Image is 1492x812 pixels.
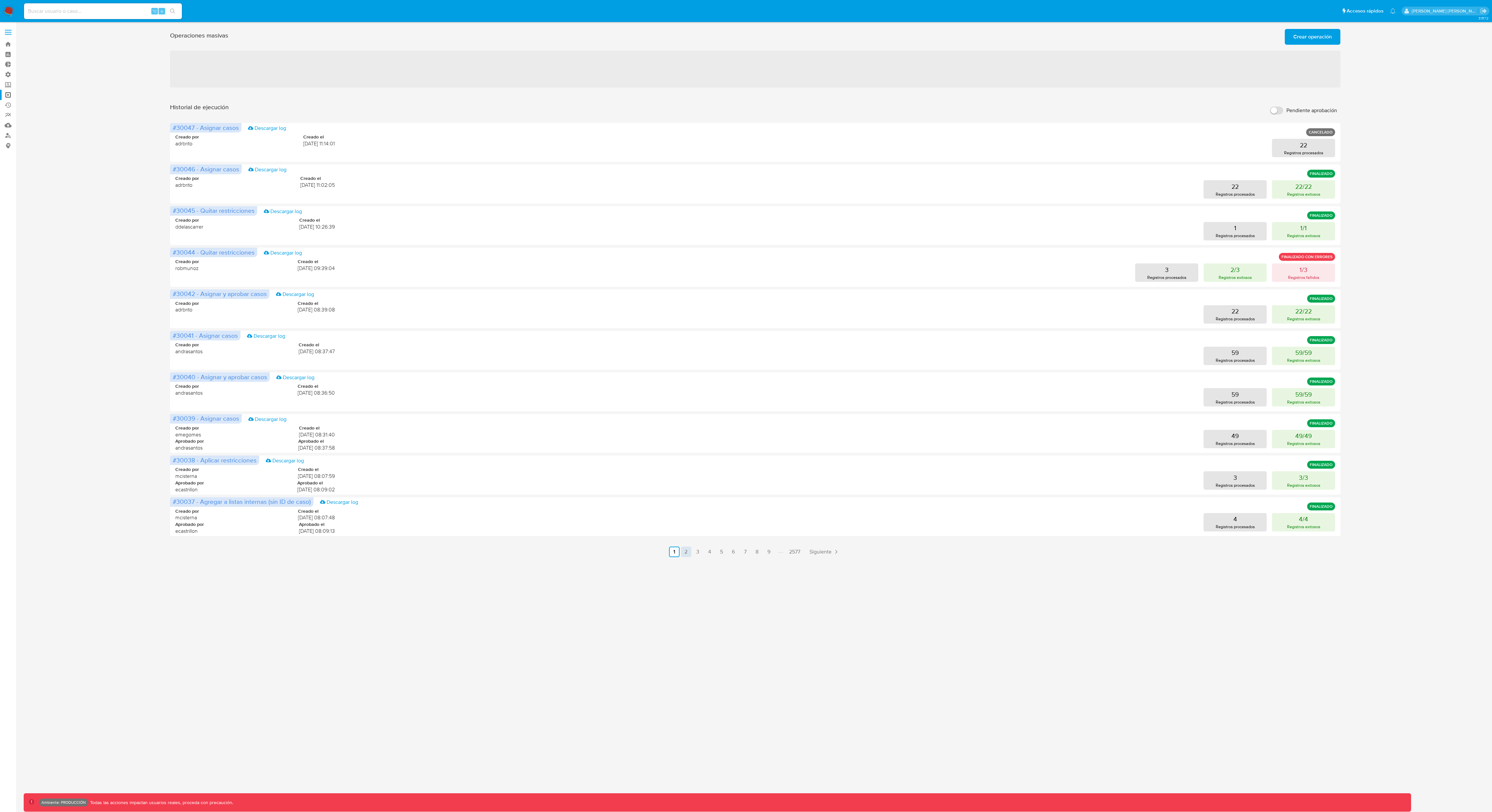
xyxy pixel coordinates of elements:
p: leidy.martinez@mercadolibre.com.co [1412,8,1478,14]
p: Ambiente: PRODUCCIÓN [41,801,86,804]
a: Notificaciones [1390,8,1396,14]
p: Todas las acciones impactan usuarios reales, proceda con precaución. [88,800,233,806]
a: Salir [1480,8,1487,14]
span: ⌥ [152,8,157,14]
button: search-icon [166,7,179,16]
span: Accesos rápidos [1347,8,1383,14]
input: Buscar usuario o caso... [24,7,182,15]
span: s [161,8,163,14]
